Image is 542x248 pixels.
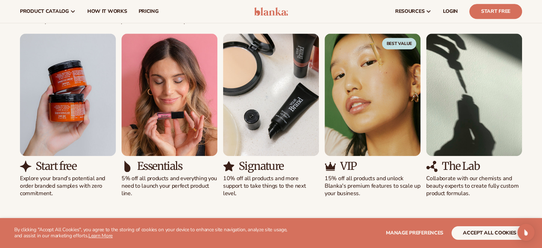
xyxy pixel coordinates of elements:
span: Manage preferences [386,229,443,236]
a: Learn More [88,232,113,239]
p: By clicking "Accept All Cookies", you agree to the storing of cookies on your device to enhance s... [14,227,295,239]
img: Shopify Image 10 [20,34,116,156]
p: Explore your brand’s potential and order branded samples with zero commitment. [20,175,116,197]
span: Best Value [382,38,416,49]
img: Shopify Image 16 [325,34,420,156]
div: 1 / 5 [20,34,116,197]
div: Open Intercom Messenger [517,224,535,241]
p: 10% off all products and more support to take things to the next level. [223,175,319,197]
h3: VIP [340,160,356,172]
p: 5% off all products and everything you need to launch your perfect product line. [122,175,217,197]
h3: Signature [239,160,284,172]
span: LOGIN [443,9,458,14]
img: Shopify Image 13 [122,161,133,172]
h3: Start free [36,160,76,172]
h3: The Lab [442,160,480,172]
p: Preview your brand on hundreds of private label cosmetic products. [20,17,246,25]
img: Shopify Image 14 [223,34,319,156]
img: Shopify Image 18 [426,34,522,156]
p: Collaborate with our chemists and beauty experts to create fully custom product formulas. [426,175,522,197]
span: product catalog [20,9,69,14]
img: Shopify Image 11 [20,161,31,172]
div: 3 / 5 [223,34,319,197]
img: Shopify Image 12 [122,34,217,156]
img: Shopify Image 15 [223,161,234,172]
a: Start Free [469,4,522,19]
div: 2 / 5 [122,34,217,197]
button: accept all cookies [451,226,528,240]
h3: Essentials [137,160,182,172]
img: Shopify Image 17 [325,161,336,172]
img: Shopify Image 19 [426,161,438,172]
span: pricing [138,9,158,14]
div: 5 / 5 [426,34,522,197]
div: 4 / 5 [325,34,420,197]
span: resources [395,9,424,14]
button: Manage preferences [386,226,443,240]
img: logo [254,7,288,16]
p: 15% off all products and unlock Blanka's premium features to scale up your business. [325,175,420,197]
span: How It Works [87,9,127,14]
